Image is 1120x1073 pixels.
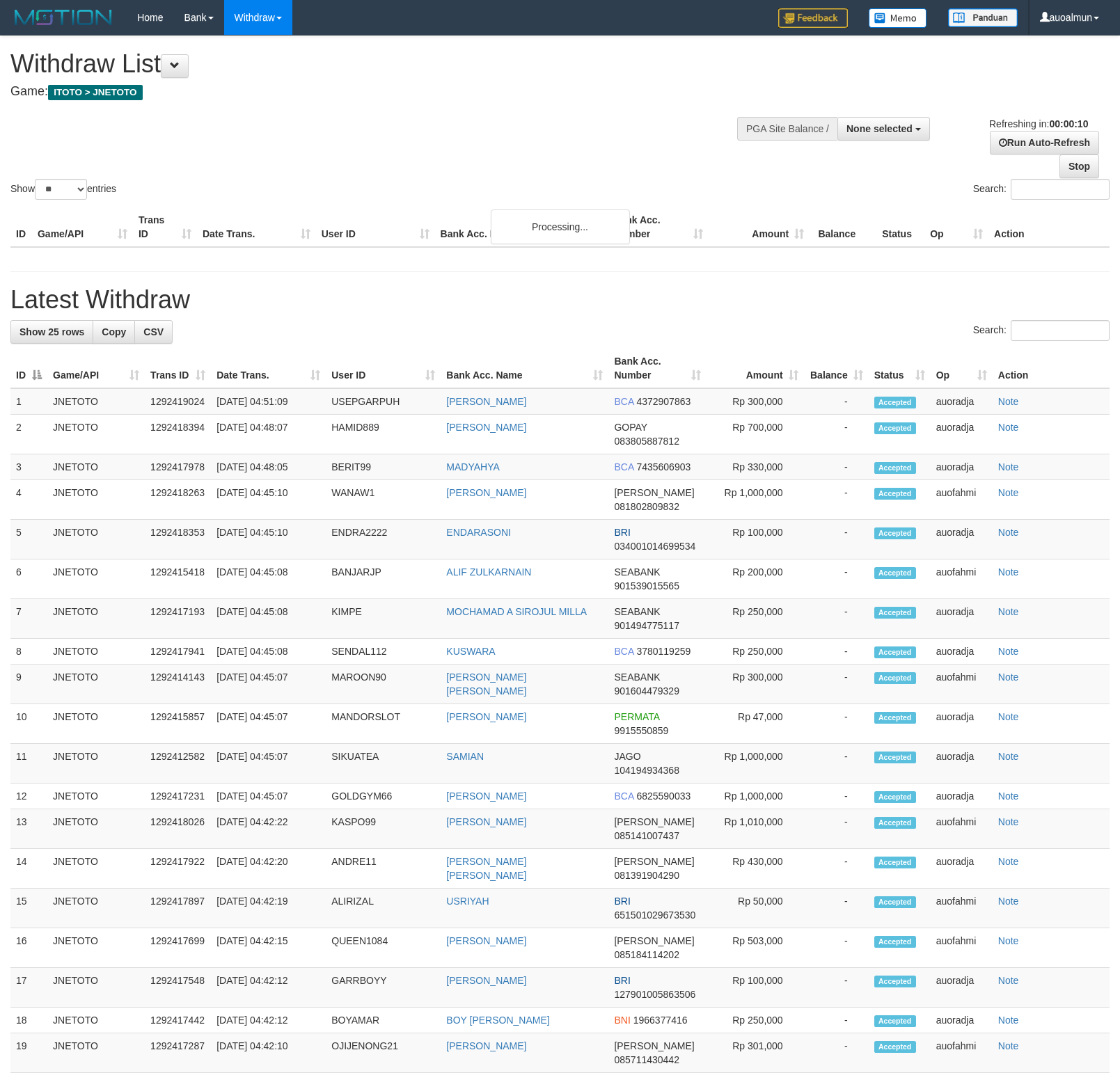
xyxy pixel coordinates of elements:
span: Show 25 rows [19,326,84,337]
td: - [804,1008,869,1033]
span: Copy 651501029673530 to clipboard [614,909,695,921]
td: Rp 1,000,000 [707,744,804,784]
td: 1292418394 [145,415,211,454]
td: - [804,415,869,454]
span: BCA [614,461,633,472]
td: - [804,889,869,928]
td: - [804,559,869,599]
td: auoradja [931,639,993,665]
th: Amount: activate to sort column ascending [707,349,804,388]
a: KUSWARA [446,646,495,657]
td: 1292417897 [145,889,211,928]
th: Bank Acc. Name [435,207,608,247]
a: SAMIAN [446,751,484,762]
th: User ID [316,207,435,247]
span: Accepted [874,817,916,829]
td: WANAW1 [326,480,441,520]
th: Status: activate to sort column ascending [869,349,931,388]
span: Accepted [874,896,916,908]
span: Accepted [874,607,916,619]
td: Rp 300,000 [707,665,804,704]
th: Status [876,207,924,247]
a: Note [998,646,1019,657]
td: auoradja [931,454,993,480]
a: [PERSON_NAME] [446,487,526,498]
span: Copy 081391904290 to clipboard [614,870,679,881]
td: [DATE] 04:42:12 [211,1008,326,1033]
td: 1292415857 [145,704,211,744]
td: JNETOTO [47,809,145,849]
td: [DATE] 04:42:15 [211,928,326,968]
img: panduan.png [948,8,1018,27]
td: JNETOTO [47,388,145,415]
td: auofahmi [931,1033,993,1073]
span: [PERSON_NAME] [614,935,694,946]
a: Note [998,487,1019,498]
td: SIKUATEA [326,744,441,784]
td: 1292414143 [145,665,211,704]
select: Showentries [35,179,87,200]
a: Copy [93,320,135,344]
td: JNETOTO [47,454,145,480]
span: Copy 1966377416 to clipboard [633,1015,688,1026]
td: [DATE] 04:45:07 [211,744,326,784]
td: - [804,809,869,849]
span: JAGO [614,751,640,762]
td: Rp 100,000 [707,520,804,559]
td: - [804,704,869,744]
span: Accepted [874,422,916,434]
th: Bank Acc. Number [608,207,709,247]
a: Note [998,751,1019,762]
a: MOCHAMAD A SIROJUL MILLA [446,606,587,617]
span: Accepted [874,397,916,408]
td: Rp 503,000 [707,928,804,968]
td: Rp 300,000 [707,388,804,415]
td: 10 [10,704,47,744]
span: Copy 034001014699534 to clipboard [614,541,695,552]
a: [PERSON_NAME] [446,1040,526,1051]
a: [PERSON_NAME] [PERSON_NAME] [446,856,526,881]
span: BRI [614,975,630,986]
span: Copy 3780119259 to clipboard [636,646,691,657]
td: auoradja [931,968,993,1008]
th: Amount [709,207,810,247]
td: 18 [10,1008,47,1033]
a: Note [998,975,1019,986]
span: Copy 4372907863 to clipboard [636,396,691,407]
td: 1292419024 [145,388,211,415]
a: [PERSON_NAME] [446,396,526,407]
td: ENDRA2222 [326,520,441,559]
td: Rp 1,010,000 [707,809,804,849]
td: [DATE] 04:48:05 [211,454,326,480]
a: Run Auto-Refresh [990,131,1099,154]
td: GARRBOYY [326,968,441,1008]
span: None selected [846,123,913,134]
td: 1292418263 [145,480,211,520]
th: Trans ID: activate to sort column ascending [145,349,211,388]
td: auoradja [931,520,993,559]
td: [DATE] 04:45:07 [211,665,326,704]
a: Note [998,396,1019,407]
td: Rp 430,000 [707,849,804,889]
span: SEABANK [614,671,660,683]
a: [PERSON_NAME] [446,422,526,433]
td: auoradja [931,744,993,784]
th: Op [924,207,988,247]
td: - [804,388,869,415]
td: auofahmi [931,809,993,849]
td: [DATE] 04:42:19 [211,889,326,928]
a: Note [998,856,1019,867]
span: Accepted [874,646,916,658]
td: 7 [10,599,47,639]
td: 5 [10,520,47,559]
span: Accepted [874,567,916,579]
td: Rp 301,000 [707,1033,804,1073]
span: Copy 085711430442 to clipboard [614,1054,679,1065]
a: MADYAHYA [446,461,500,472]
td: JNETOTO [47,1008,145,1033]
a: CSV [134,320,173,344]
td: GOLDGYM66 [326,784,441,809]
td: auofahmi [931,665,993,704]
span: Copy 6825590033 to clipboard [636,790,691,802]
td: JNETOTO [47,639,145,665]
